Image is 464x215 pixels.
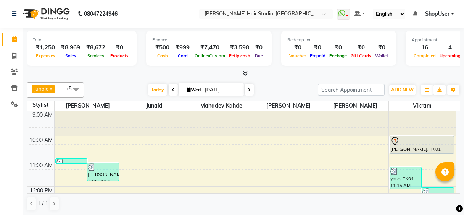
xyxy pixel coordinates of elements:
div: 11:00 AM [28,161,54,169]
div: ₹0 [252,43,266,52]
div: ₹0 [349,43,373,52]
div: 12:00 PM [28,187,54,195]
div: Total [33,37,130,43]
div: ₹8,672 [83,43,108,52]
span: +5 [66,85,77,91]
div: Redemption [287,37,390,43]
span: Gift Cards [349,53,373,59]
div: ₹7,470 [193,43,227,52]
span: Package [327,53,349,59]
span: ShopUser [425,10,449,18]
span: Junaid [121,101,188,111]
span: Petty cash [227,53,252,59]
div: Finance [152,37,266,43]
img: logo [19,3,72,24]
div: ₹0 [108,43,130,52]
span: Products [108,53,130,59]
div: 4 [438,43,462,52]
div: yash, TK04, 11:15 AM-12:10 PM, Haircut + [PERSON_NAME] Trim ( [DEMOGRAPHIC_DATA]) (45 mins),brill... [390,167,421,189]
button: ADD NEW [389,85,416,95]
div: 16 [412,43,438,52]
div: [PERSON_NAME], TK01, 10:00 AM-10:45 AM, Haircut + [PERSON_NAME] Trim ( [DEMOGRAPHIC_DATA]) (45 mins) [390,136,454,153]
div: [PERSON_NAME], TK03, 11:05 AM-11:50 AM, Haircut + [PERSON_NAME] Trim ( [DEMOGRAPHIC_DATA]) (45 mins) [87,163,119,181]
span: Wed [185,87,203,93]
span: Upcoming [438,53,462,59]
span: Today [148,84,167,96]
div: ₹3,598 [227,43,252,52]
span: [PERSON_NAME] [322,101,388,111]
div: ₹0 [287,43,308,52]
input: Search Appointment [318,84,385,96]
span: Wallet [373,53,390,59]
span: ADD NEW [391,87,414,93]
div: Stylist [27,101,54,109]
div: ₹1,250 [33,43,58,52]
div: ₹0 [327,43,349,52]
span: Prepaid [308,53,327,59]
span: Card [176,53,190,59]
div: [PERSON_NAME], TK02, 10:55 AM-11:05 AM, [PERSON_NAME] Trimming (10 mins) [56,159,87,163]
div: ₹0 [308,43,327,52]
span: Expenses [34,53,57,59]
span: Online/Custom [193,53,227,59]
span: [PERSON_NAME] [55,101,121,111]
span: Voucher [287,53,308,59]
div: ₹8,969 [58,43,83,52]
span: 1 / 1 [37,200,48,208]
input: 2025-09-03 [203,84,241,96]
a: x [49,86,52,92]
div: ₹0 [373,43,390,52]
span: Cash [155,53,170,59]
span: Due [253,53,265,59]
b: 08047224946 [84,3,118,24]
div: ₹999 [172,43,193,52]
div: 10:00 AM [28,136,54,144]
span: Sales [63,53,78,59]
span: Completed [412,53,438,59]
div: 9:00 AM [31,111,54,119]
span: Vikram [389,101,456,111]
span: Junaid [34,86,49,92]
span: Mahadev kahde [188,101,255,111]
div: ₹500 [152,43,172,52]
span: Services [85,53,106,59]
span: [PERSON_NAME] [255,101,321,111]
